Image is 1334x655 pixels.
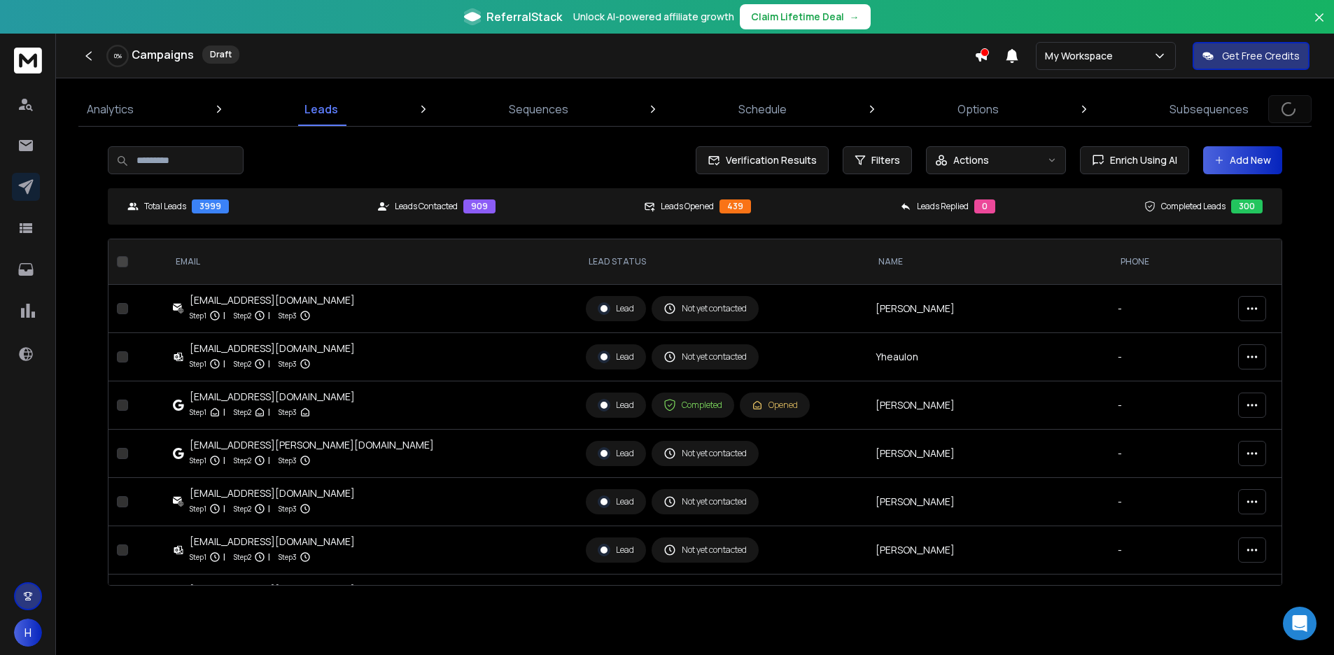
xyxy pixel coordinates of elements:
div: [EMAIL_ADDRESS][DOMAIN_NAME] [190,535,355,549]
p: Step 3 [279,502,297,516]
a: Leads [296,92,346,126]
button: Claim Lifetime Deal→ [740,4,871,29]
td: - [1109,381,1229,430]
button: Enrich Using AI [1080,146,1189,174]
p: My Workspace [1045,49,1118,63]
p: Sequences [509,101,568,118]
p: Subsequences [1170,101,1249,118]
span: Filters [871,153,900,167]
div: Lead [598,351,634,363]
p: Leads [304,101,338,118]
td: [PERSON_NAME] [867,575,1109,623]
p: | [268,453,270,467]
p: Step 1 [190,405,206,419]
p: | [268,309,270,323]
p: Leads Contacted [395,201,458,212]
button: H [14,619,42,647]
a: Analytics [78,92,142,126]
div: [EMAIL_ADDRESS][PERSON_NAME][DOMAIN_NAME] [190,438,434,452]
p: | [268,357,270,371]
td: [PERSON_NAME] [867,526,1109,575]
p: Step 2 [234,502,251,516]
p: | [223,405,225,419]
div: Not yet contacted [664,302,747,315]
p: | [268,550,270,564]
button: Verification Results [696,146,829,174]
p: Step 2 [234,453,251,467]
p: Step 2 [234,405,251,419]
p: Actions [953,153,989,167]
td: - [1109,430,1229,478]
p: | [223,502,225,516]
span: → [850,10,859,24]
div: 3999 [192,199,229,213]
td: - [1109,478,1229,526]
button: Filters [843,146,912,174]
div: Lead [598,399,634,411]
p: Step 1 [190,357,206,371]
div: Opened [752,400,798,411]
th: LEAD STATUS [577,239,867,285]
td: [PERSON_NAME] [867,285,1109,333]
span: Enrich Using AI [1104,153,1177,167]
div: Draft [202,45,239,64]
p: Options [957,101,999,118]
div: [EMAIL_ADDRESS][DOMAIN_NAME] [190,293,355,307]
div: Open Intercom Messenger [1283,607,1317,640]
div: 439 [719,199,751,213]
p: Analytics [87,101,134,118]
td: [PERSON_NAME] [867,478,1109,526]
p: Step 3 [279,453,297,467]
div: 300 [1231,199,1263,213]
div: 0 [974,199,995,213]
div: Lead [598,544,634,556]
div: [EMAIL_ADDRESS][DOMAIN_NAME] [190,486,355,500]
p: | [223,309,225,323]
p: Completed Leads [1161,201,1226,212]
div: Completed [664,399,722,411]
div: Lead [598,495,634,508]
p: Step 1 [190,453,206,467]
p: Step 3 [279,357,297,371]
p: Leads Opened [661,201,714,212]
h1: Campaigns [132,46,194,63]
th: NAME [867,239,1109,285]
td: - [1109,526,1229,575]
a: Sequences [500,92,577,126]
div: [EMAIL_ADDRESS][DOMAIN_NAME] [190,341,355,355]
td: [PERSON_NAME] [867,430,1109,478]
a: Options [949,92,1007,126]
span: ReferralStack [486,8,562,25]
a: Subsequences [1161,92,1257,126]
td: - [1109,333,1229,381]
p: Step 1 [190,309,206,323]
p: Step 2 [234,550,251,564]
button: Add New [1203,146,1282,174]
p: Step 3 [279,309,297,323]
div: Not yet contacted [664,544,747,556]
p: Unlock AI-powered affiliate growth [573,10,734,24]
p: Schedule [738,101,787,118]
td: [PERSON_NAME] [867,381,1109,430]
p: Step 2 [234,309,251,323]
p: Total Leads [144,201,186,212]
p: Step 2 [234,357,251,371]
div: Not yet contacted [664,495,747,508]
td: - [1109,285,1229,333]
div: [EMAIL_ADDRESS][DOMAIN_NAME] [190,583,355,597]
td: Yheaulon [867,333,1109,381]
div: Lead [598,302,634,315]
a: Schedule [730,92,795,126]
th: EMAIL [164,239,577,285]
p: Step 1 [190,502,206,516]
th: Phone [1109,239,1229,285]
div: Lead [598,447,634,460]
p: Leads Replied [917,201,969,212]
p: Step 3 [279,550,297,564]
p: | [223,453,225,467]
p: | [223,357,225,371]
td: - [1109,575,1229,623]
p: Get Free Credits [1222,49,1300,63]
p: 0 % [114,52,122,60]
